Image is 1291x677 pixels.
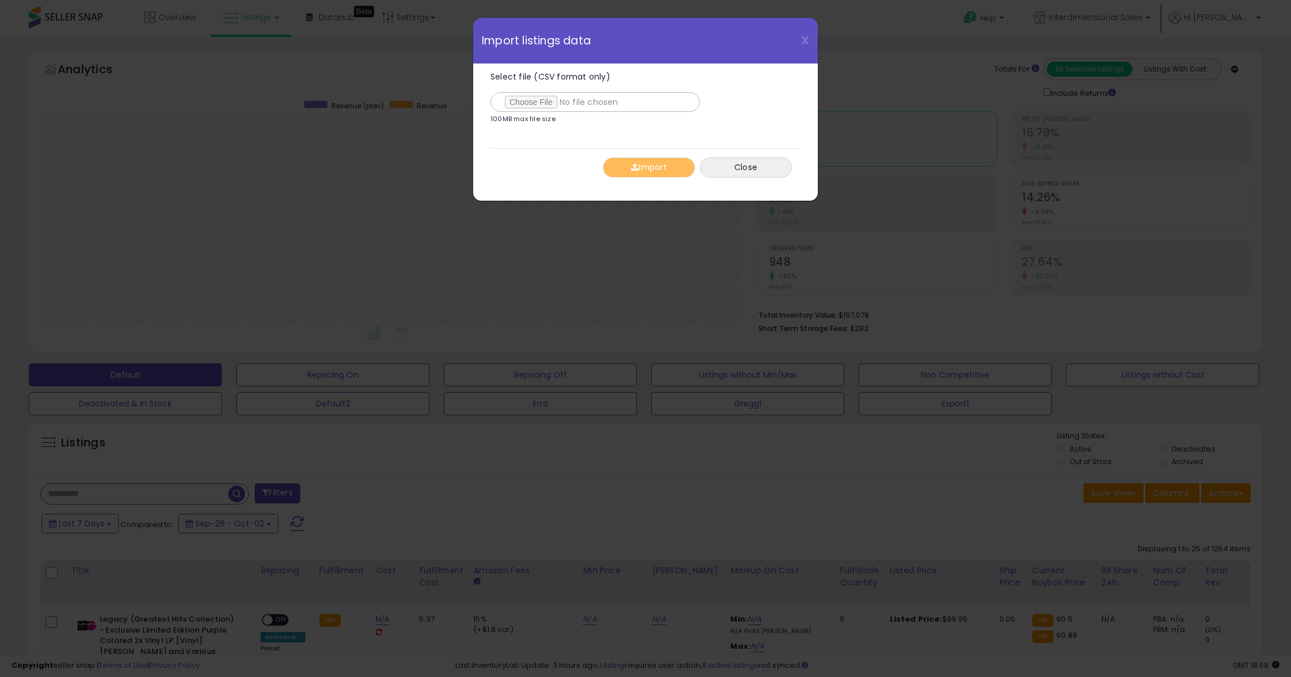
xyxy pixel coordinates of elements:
[603,157,695,178] button: Import
[700,157,792,178] button: Close
[482,35,591,46] span: Import listings data
[490,71,610,82] span: Select file (CSV format only)
[801,32,809,48] span: X
[490,116,556,122] p: 100MB max file size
